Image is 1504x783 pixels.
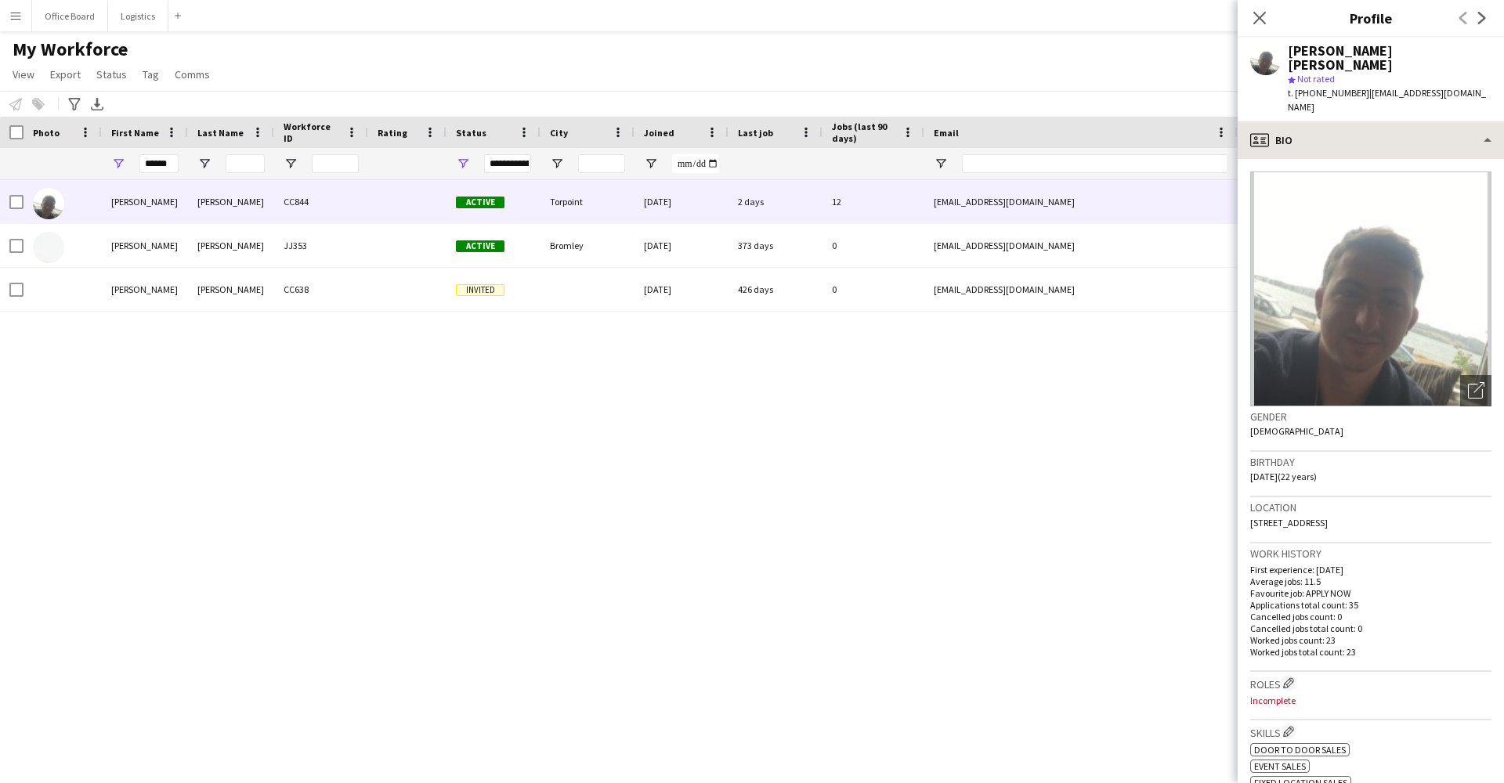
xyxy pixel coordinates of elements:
[456,127,486,139] span: Status
[32,1,108,31] button: Office Board
[738,127,773,139] span: Last job
[934,127,959,139] span: Email
[1254,760,1306,772] span: Event sales
[456,284,504,296] span: Invited
[1250,634,1491,646] p: Worked jobs count: 23
[550,127,568,139] span: City
[728,224,822,267] div: 373 days
[1250,622,1491,634] p: Cancelled jobs total count: 0
[1238,8,1504,28] h3: Profile
[33,232,64,263] img: Connor Parkinson
[456,240,504,252] span: Active
[284,157,298,171] button: Open Filter Menu
[1250,576,1491,587] p: Average jobs: 11.5
[102,180,188,223] div: [PERSON_NAME]
[175,67,210,81] span: Comms
[136,64,165,85] a: Tag
[312,154,359,173] input: Workforce ID Filter Input
[924,224,1238,267] div: [EMAIL_ADDRESS][DOMAIN_NAME]
[540,224,634,267] div: Bromley
[1238,121,1504,159] div: Bio
[143,67,159,81] span: Tag
[1250,723,1491,740] h3: Skills
[1250,455,1491,469] h3: Birthday
[284,121,340,144] span: Workforce ID
[65,95,84,114] app-action-btn: Advanced filters
[197,157,211,171] button: Open Filter Menu
[188,224,274,267] div: [PERSON_NAME]
[378,127,407,139] span: Rating
[634,180,728,223] div: [DATE]
[13,38,128,61] span: My Workforce
[1250,611,1491,622] p: Cancelled jobs count: 0
[832,121,896,144] span: Jobs (last 90 days)
[1250,675,1491,691] h3: Roles
[728,180,822,223] div: 2 days
[1250,695,1491,706] p: Incomplete
[1250,171,1491,406] img: Crew avatar or photo
[456,197,504,208] span: Active
[111,127,159,139] span: First Name
[1288,44,1491,72] div: [PERSON_NAME] [PERSON_NAME]
[924,268,1238,311] div: [EMAIL_ADDRESS][DOMAIN_NAME]
[139,154,179,173] input: First Name Filter Input
[274,224,368,267] div: JJ353
[934,157,948,171] button: Open Filter Menu
[33,127,60,139] span: Photo
[1288,87,1369,99] span: t. [PHONE_NUMBER]
[1250,517,1328,529] span: [STREET_ADDRESS]
[1297,73,1335,85] span: Not rated
[226,154,265,173] input: Last Name Filter Input
[924,180,1238,223] div: [EMAIL_ADDRESS][DOMAIN_NAME]
[90,64,133,85] a: Status
[1250,547,1491,561] h3: Work history
[188,180,274,223] div: [PERSON_NAME]
[108,1,168,31] button: Logistics
[50,67,81,81] span: Export
[13,67,34,81] span: View
[1250,500,1491,514] h3: Location
[1250,599,1491,611] p: Applications total count: 35
[634,224,728,267] div: [DATE]
[822,180,924,223] div: 12
[6,64,41,85] a: View
[644,157,658,171] button: Open Filter Menu
[33,188,64,219] img: Connor Ledwith
[672,154,719,173] input: Joined Filter Input
[197,127,244,139] span: Last Name
[578,154,625,173] input: City Filter Input
[540,180,634,223] div: Torpoint
[1250,587,1491,599] p: Favourite job: APPLY NOW
[96,67,127,81] span: Status
[188,268,274,311] div: [PERSON_NAME]
[88,95,107,114] app-action-btn: Export XLSX
[962,154,1228,173] input: Email Filter Input
[1460,375,1491,406] div: Open photos pop-in
[822,224,924,267] div: 0
[1250,425,1343,437] span: [DEMOGRAPHIC_DATA]
[111,157,125,171] button: Open Filter Menu
[550,157,564,171] button: Open Filter Menu
[1288,87,1486,113] span: | [EMAIL_ADDRESS][DOMAIN_NAME]
[822,268,924,311] div: 0
[1250,646,1491,658] p: Worked jobs total count: 23
[644,127,674,139] span: Joined
[728,268,822,311] div: 426 days
[274,180,368,223] div: CC844
[634,268,728,311] div: [DATE]
[274,268,368,311] div: CC638
[1250,410,1491,424] h3: Gender
[456,157,470,171] button: Open Filter Menu
[1250,471,1317,482] span: [DATE] (22 years)
[168,64,216,85] a: Comms
[102,224,188,267] div: [PERSON_NAME]
[102,268,188,311] div: [PERSON_NAME]
[1254,744,1346,756] span: Door to door sales
[44,64,87,85] a: Export
[1250,564,1491,576] p: First experience: [DATE]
